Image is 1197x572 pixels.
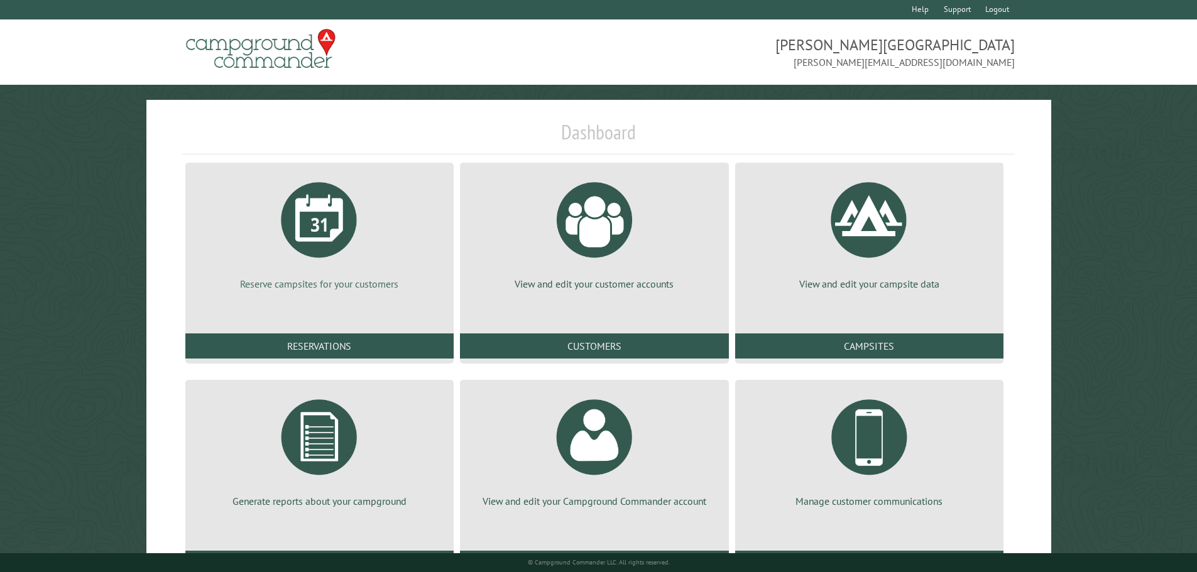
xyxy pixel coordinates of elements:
p: View and edit your Campground Commander account [475,494,713,508]
img: Campground Commander [182,24,339,73]
a: Generate reports about your campground [200,390,439,508]
a: Reserve campsites for your customers [200,173,439,291]
p: View and edit your customer accounts [475,277,713,291]
p: View and edit your campsite data [750,277,988,291]
a: View and edit your campsite data [750,173,988,291]
a: Campsites [735,333,1003,359]
h1: Dashboard [182,120,1015,154]
span: [PERSON_NAME][GEOGRAPHIC_DATA] [PERSON_NAME][EMAIL_ADDRESS][DOMAIN_NAME] [599,35,1015,70]
a: Reservations [185,333,454,359]
a: Customers [460,333,728,359]
a: View and edit your Campground Commander account [475,390,713,508]
a: View and edit your customer accounts [475,173,713,291]
p: Manage customer communications [750,494,988,508]
small: © Campground Commander LLC. All rights reserved. [528,558,670,566]
a: Manage customer communications [750,390,988,508]
p: Generate reports about your campground [200,494,439,508]
p: Reserve campsites for your customers [200,277,439,291]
